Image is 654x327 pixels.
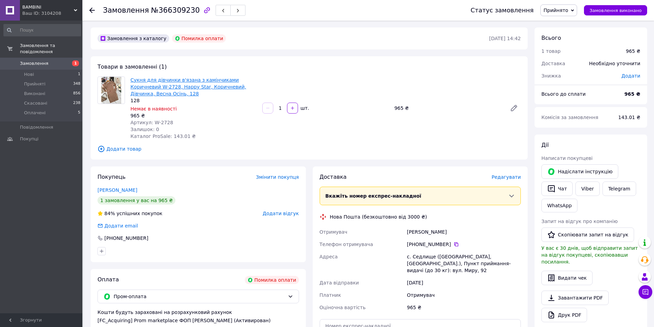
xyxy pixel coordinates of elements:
span: Всього до сплати [541,91,586,97]
a: Редагувати [507,101,521,115]
div: Помилка оплати [245,276,299,284]
span: Додати відгук [263,211,299,216]
span: Телефон отримувача [320,242,373,247]
div: Отримувач [405,289,522,301]
span: 348 [73,81,80,87]
div: [DATE] [405,277,522,289]
div: Статус замовлення [471,7,534,14]
b: 965 ₴ [624,91,640,97]
span: 856 [73,91,80,97]
span: Немає в наявності [130,106,177,112]
a: [PERSON_NAME] [97,187,137,193]
div: Помилка оплати [172,34,226,43]
span: Нові [24,71,34,78]
span: Отримувач [320,229,347,235]
span: 1 [78,71,80,78]
span: Доставка [541,61,565,66]
span: Доставка [320,174,347,180]
div: Повернутися назад [89,7,95,14]
div: Замовлення з каталогу [97,34,169,43]
button: Чат з покупцем [639,285,652,299]
input: Пошук [3,24,81,36]
span: Пром-оплата [114,293,285,300]
time: [DATE] 14:42 [489,36,521,41]
span: 1 [72,60,79,66]
div: Необхідно уточнити [585,56,644,71]
span: Змінити покупця [256,174,299,180]
button: Чат [541,182,573,196]
div: [PERSON_NAME] [405,226,522,238]
span: Скасовані [24,100,47,106]
a: Завантажити PDF [541,291,609,305]
div: 1 замовлення у вас на 965 ₴ [97,196,175,205]
span: Оплата [97,276,119,283]
span: Платник [320,292,341,298]
span: Редагувати [492,174,521,180]
span: 84% [104,211,115,216]
a: Сукня для дівчинки в'язана з камінчиками Коричневий W-2728, Happy Star, Коричневий, Дівчинка, Вес... [130,77,246,96]
span: Додати [621,73,640,79]
a: WhatsApp [541,199,577,212]
span: 238 [73,100,80,106]
span: Всього [541,35,561,41]
span: Замовлення та повідомлення [20,43,82,55]
a: Telegram [603,182,636,196]
span: Виконані [24,91,45,97]
div: Додати email [104,222,139,229]
div: 965 ₴ [130,112,257,119]
span: Замовлення [103,6,149,14]
a: Viber [575,182,599,196]
span: Замовлення виконано [589,8,642,13]
span: Написати покупцеві [541,155,593,161]
div: 965 ₴ [392,103,504,113]
span: Комісія за замовлення [541,115,598,120]
span: Повідомлення [20,124,53,130]
a: Друк PDF [541,308,587,322]
span: Знижка [541,73,561,79]
div: Додати email [97,222,139,229]
div: [PHONE_NUMBER] [104,235,149,242]
button: Скопіювати запит на відгук [541,227,634,242]
span: Артикул: W-2728 [130,120,173,125]
button: Видати чек [541,271,593,285]
span: №366309230 [151,6,200,14]
span: Адреса [320,254,338,259]
span: Оціночна вартість [320,305,366,310]
div: 128 [130,97,257,104]
span: 1 товар [541,48,561,54]
span: Прийняті [24,81,45,87]
div: [PHONE_NUMBER] [407,241,521,248]
span: Запит на відгук про компанію [541,219,618,224]
span: Товари в замовленні (1) [97,63,167,70]
div: 965 ₴ [626,48,640,55]
span: Вкажіть номер експрес-накладної [325,193,422,199]
span: BAMBINI [22,4,74,10]
span: Покупець [97,174,126,180]
div: [FC_Acquiring] Prom marketplace ФОП [PERSON_NAME] (Активирован) [97,317,299,324]
div: успішних покупок [97,210,162,217]
span: Додати товар [97,145,521,153]
span: Дії [541,142,549,148]
span: 143.01 ₴ [618,115,640,120]
div: Кошти будуть зараховані на розрахунковий рахунок [97,309,299,324]
span: Дата відправки [320,280,359,285]
div: Нова Пошта (безкоштовно від 3000 ₴) [328,213,429,220]
div: 965 ₴ [405,301,522,314]
img: Сукня для дівчинки в'язана з камінчиками Коричневий W-2728, Happy Star, Коричневий, Дівчинка, Вес... [101,77,122,104]
div: Ваш ID: 3104208 [22,10,82,16]
div: шт. [299,105,310,112]
span: Прийнято [543,8,568,13]
span: Покупці [20,136,38,142]
button: Замовлення виконано [584,5,647,15]
span: Замовлення [20,60,48,67]
button: Надіслати інструкцію [541,164,618,179]
span: У вас є 30 днів, щоб відправити запит на відгук покупцеві, скопіювавши посилання. [541,245,638,265]
span: Каталог ProSale: 143.01 ₴ [130,133,196,139]
span: Залишок: 0 [130,127,159,132]
span: Оплачені [24,110,46,116]
div: с. Седлище ([GEOGRAPHIC_DATA], [GEOGRAPHIC_DATA].), Пункт приймання-видачі (до 30 кг): вул. Миру, 92 [405,250,522,277]
span: 5 [78,110,80,116]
